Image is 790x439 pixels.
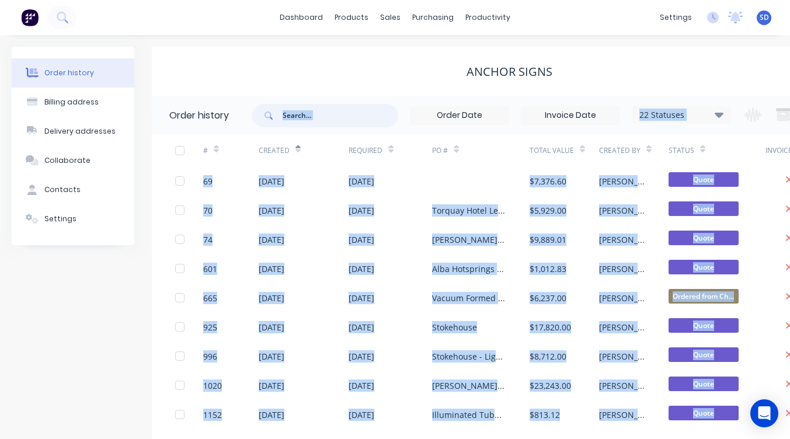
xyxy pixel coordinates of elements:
[669,145,694,156] div: Status
[530,175,566,187] div: $7,376.60
[467,65,552,79] div: Anchor Signs
[599,234,645,246] div: [PERSON_NAME]
[432,292,506,304] div: Vacuum Formed Covers
[432,379,506,392] div: [PERSON_NAME] letters
[349,321,374,333] div: [DATE]
[259,321,284,333] div: [DATE]
[669,347,739,362] span: Quote
[349,263,374,275] div: [DATE]
[259,204,284,217] div: [DATE]
[259,263,284,275] div: [DATE]
[349,145,382,156] div: Required
[203,292,217,304] div: 665
[12,146,134,175] button: Collaborate
[349,350,374,363] div: [DATE]
[530,134,599,166] div: Total Value
[274,9,329,26] a: dashboard
[432,321,477,333] div: Stokehouse
[432,409,506,421] div: Illuminated Tube Prototype
[669,260,739,274] span: Quote
[12,204,134,234] button: Settings
[750,399,778,427] div: Open Intercom Messenger
[669,231,739,245] span: Quote
[530,263,566,275] div: $1,012.83
[432,234,506,246] div: [PERSON_NAME] Deli Clock
[349,379,374,392] div: [DATE]
[599,409,645,421] div: [PERSON_NAME]
[521,107,620,124] input: Invoice Date
[259,234,284,246] div: [DATE]
[203,321,217,333] div: 925
[669,406,739,420] span: Quote
[349,234,374,246] div: [DATE]
[203,350,217,363] div: 996
[406,9,460,26] div: purchasing
[203,379,222,392] div: 1020
[44,97,99,107] div: Billing address
[669,289,739,304] span: Ordered from Ch...
[410,107,509,124] input: Order Date
[12,175,134,204] button: Contacts
[203,263,217,275] div: 601
[329,9,374,26] div: products
[349,204,374,217] div: [DATE]
[654,9,698,26] div: settings
[599,379,645,392] div: [PERSON_NAME]
[259,134,349,166] div: Created
[530,234,566,246] div: $9,889.01
[44,214,76,224] div: Settings
[12,117,134,146] button: Delivery addresses
[432,350,506,363] div: Stokehouse - Lighting trays
[259,379,284,392] div: [DATE]
[349,175,374,187] div: [DATE]
[530,409,560,421] div: $813.12
[203,175,213,187] div: 69
[169,109,229,123] div: Order history
[203,409,222,421] div: 1152
[599,350,645,363] div: [PERSON_NAME]
[599,145,641,156] div: Created By
[530,321,571,333] div: $17,820.00
[432,204,506,217] div: Torquay Hotel Lettering
[599,263,645,275] div: [PERSON_NAME]
[632,109,730,121] div: 22 Statuses
[12,58,134,88] button: Order history
[530,145,574,156] div: Total Value
[349,134,432,166] div: Required
[669,318,739,333] span: Quote
[203,234,213,246] div: 74
[669,172,739,187] span: Quote
[760,12,769,23] span: SD
[44,126,116,137] div: Delivery addresses
[203,145,208,156] div: #
[530,350,566,363] div: $8,712.00
[530,379,571,392] div: $23,243.00
[599,292,645,304] div: [PERSON_NAME]
[349,292,374,304] div: [DATE]
[374,9,406,26] div: sales
[432,263,506,275] div: Alba Hotsprings A frame signage
[599,175,645,187] div: [PERSON_NAME]
[259,292,284,304] div: [DATE]
[44,68,94,78] div: Order history
[460,9,516,26] div: productivity
[599,321,645,333] div: [PERSON_NAME]
[259,175,284,187] div: [DATE]
[432,134,530,166] div: PO #
[349,409,374,421] div: [DATE]
[44,155,91,166] div: Collaborate
[259,350,284,363] div: [DATE]
[530,292,566,304] div: $6,237.00
[44,184,81,195] div: Contacts
[259,145,290,156] div: Created
[283,104,398,127] input: Search...
[21,9,39,26] img: Factory
[669,377,739,391] span: Quote
[432,145,448,156] div: PO #
[203,204,213,217] div: 70
[12,88,134,117] button: Billing address
[259,409,284,421] div: [DATE]
[669,201,739,216] span: Quote
[530,204,566,217] div: $5,929.00
[599,204,645,217] div: [PERSON_NAME]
